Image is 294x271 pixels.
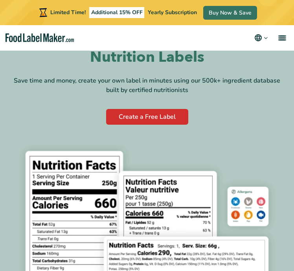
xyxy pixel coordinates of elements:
[13,76,281,95] div: Save time and money, create your own label in minutes using our 500k+ ingredient database built b...
[203,6,257,20] a: Buy Now & Save
[106,109,188,125] a: Create a Free Label
[148,9,197,16] span: Yearly Subscription
[269,25,294,50] a: menu
[50,9,86,16] span: Limited Time!
[6,33,74,42] a: Food Label Maker homepage
[254,33,269,42] button: Change language
[53,13,241,66] h1: Easily Analyze Recipes and Create FDA Nutrition Labels
[89,7,145,18] span: Additional 15% OFF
